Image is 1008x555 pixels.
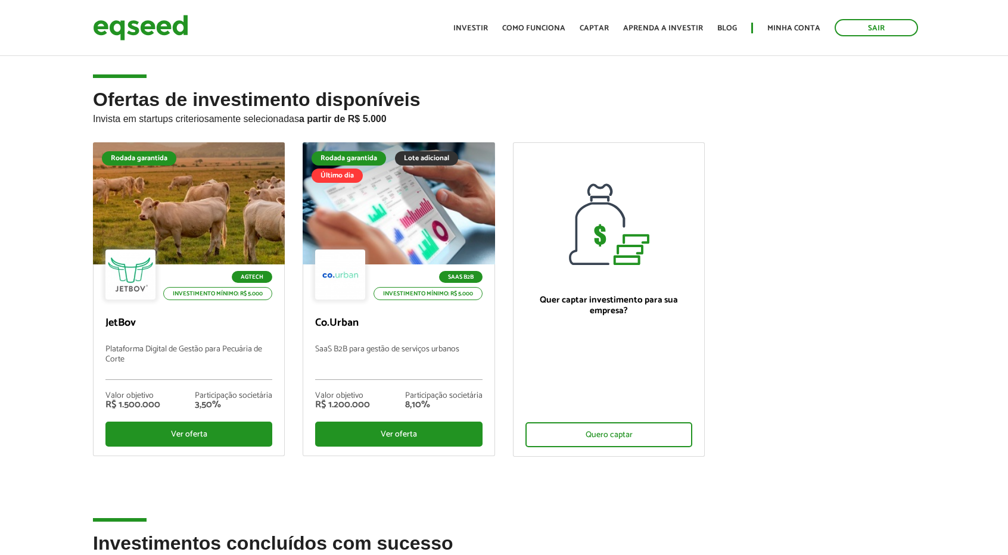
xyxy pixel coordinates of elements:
[513,142,705,457] a: Quer captar investimento para sua empresa? Quero captar
[93,142,285,456] a: Rodada garantida Agtech Investimento mínimo: R$ 5.000 JetBov Plataforma Digital de Gestão para Pe...
[405,400,483,410] div: 8,10%
[195,400,272,410] div: 3,50%
[195,392,272,400] div: Participação societária
[315,345,483,380] p: SaaS B2B para gestão de serviços urbanos
[395,151,458,166] div: Lote adicional
[525,295,693,316] p: Quer captar investimento para sua empresa?
[502,24,565,32] a: Como funciona
[717,24,737,32] a: Blog
[105,400,160,410] div: R$ 1.500.000
[315,400,370,410] div: R$ 1.200.000
[303,142,495,456] a: Rodada garantida Lote adicional Último dia SaaS B2B Investimento mínimo: R$ 5.000 Co.Urban SaaS B...
[105,392,160,400] div: Valor objetivo
[105,422,273,447] div: Ver oferta
[93,89,915,142] h2: Ofertas de investimento disponíveis
[93,12,188,43] img: EqSeed
[623,24,703,32] a: Aprenda a investir
[93,110,915,124] p: Invista em startups criteriosamente selecionadas
[315,392,370,400] div: Valor objetivo
[315,317,483,330] p: Co.Urban
[163,287,272,300] p: Investimento mínimo: R$ 5.000
[405,392,483,400] div: Participação societária
[312,151,386,166] div: Rodada garantida
[835,19,918,36] a: Sair
[312,169,363,183] div: Último dia
[580,24,609,32] a: Captar
[299,114,387,124] strong: a partir de R$ 5.000
[105,317,273,330] p: JetBov
[102,151,176,166] div: Rodada garantida
[315,422,483,447] div: Ver oferta
[453,24,488,32] a: Investir
[439,271,483,283] p: SaaS B2B
[374,287,483,300] p: Investimento mínimo: R$ 5.000
[525,422,693,447] div: Quero captar
[767,24,820,32] a: Minha conta
[105,345,273,380] p: Plataforma Digital de Gestão para Pecuária de Corte
[232,271,272,283] p: Agtech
